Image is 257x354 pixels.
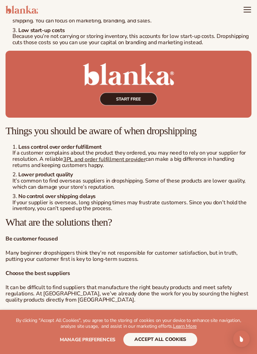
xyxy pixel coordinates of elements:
strong: No control over shipping delays [18,193,96,200]
div: Open Intercom Messenger [233,331,250,347]
p: It can be difficult to find suppliers that manufacture the right beauty products and meet safety ... [6,284,251,303]
li: Because you’re not carrying or storing inventory, this accounts for low start-up costs. Dropshipp... [12,28,251,46]
p: By clicking "Accept All Cookies", you agree to the storing of cookies on your device to enhance s... [14,318,243,330]
summary: Menu [243,6,251,14]
img: Join Blanka for free today! [6,51,251,117]
li: If your supplier is overseas, long shipping times may frustrate customers. Since you don’t hold t... [12,194,251,212]
p: Many beginner dropshippers think they’re not responsible for customer satisfaction, but in truth,... [6,250,251,262]
a: Learn More [173,323,197,330]
span: Manage preferences [60,336,115,343]
img: logo [6,6,38,14]
a: Start your beauty line for free today with Blanka [6,51,251,117]
li: If a customer complains about the product they ordered, you may need to rely on your supplier for... [12,144,251,169]
h2: What are the solutions then? [6,217,251,227]
a: 3PL and order fulfillment provider [63,156,146,163]
li: It’s common to find overseas suppliers in dropshipping. Some of these products are lower quality,... [12,172,251,190]
button: Manage preferences [60,333,115,346]
strong: Low start-up costs [18,27,65,34]
button: accept all cookies [123,333,197,346]
strong: Lower product quality [18,171,73,178]
h2: Things you should be aware of when dropshipping [6,126,251,136]
strong: Less control over order fulfillment [18,143,102,151]
strong: Choose the best suppliers [6,269,70,277]
strong: Be customer focused [6,235,58,243]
